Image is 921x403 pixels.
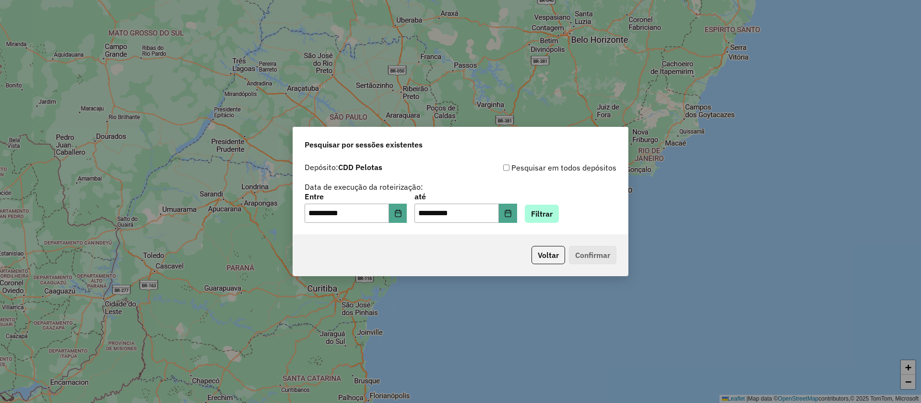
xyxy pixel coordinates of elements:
[460,162,616,173] div: Pesquisar em todos depósitos
[414,191,517,202] label: até
[305,191,407,202] label: Entre
[389,204,407,223] button: Choose Date
[305,161,382,173] label: Depósito:
[525,205,559,223] button: Filtrar
[305,139,423,150] span: Pesquisar por sessões existentes
[499,204,517,223] button: Choose Date
[338,162,382,172] strong: CDD Pelotas
[305,181,423,193] label: Data de execução da roteirização:
[531,246,565,264] button: Voltar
